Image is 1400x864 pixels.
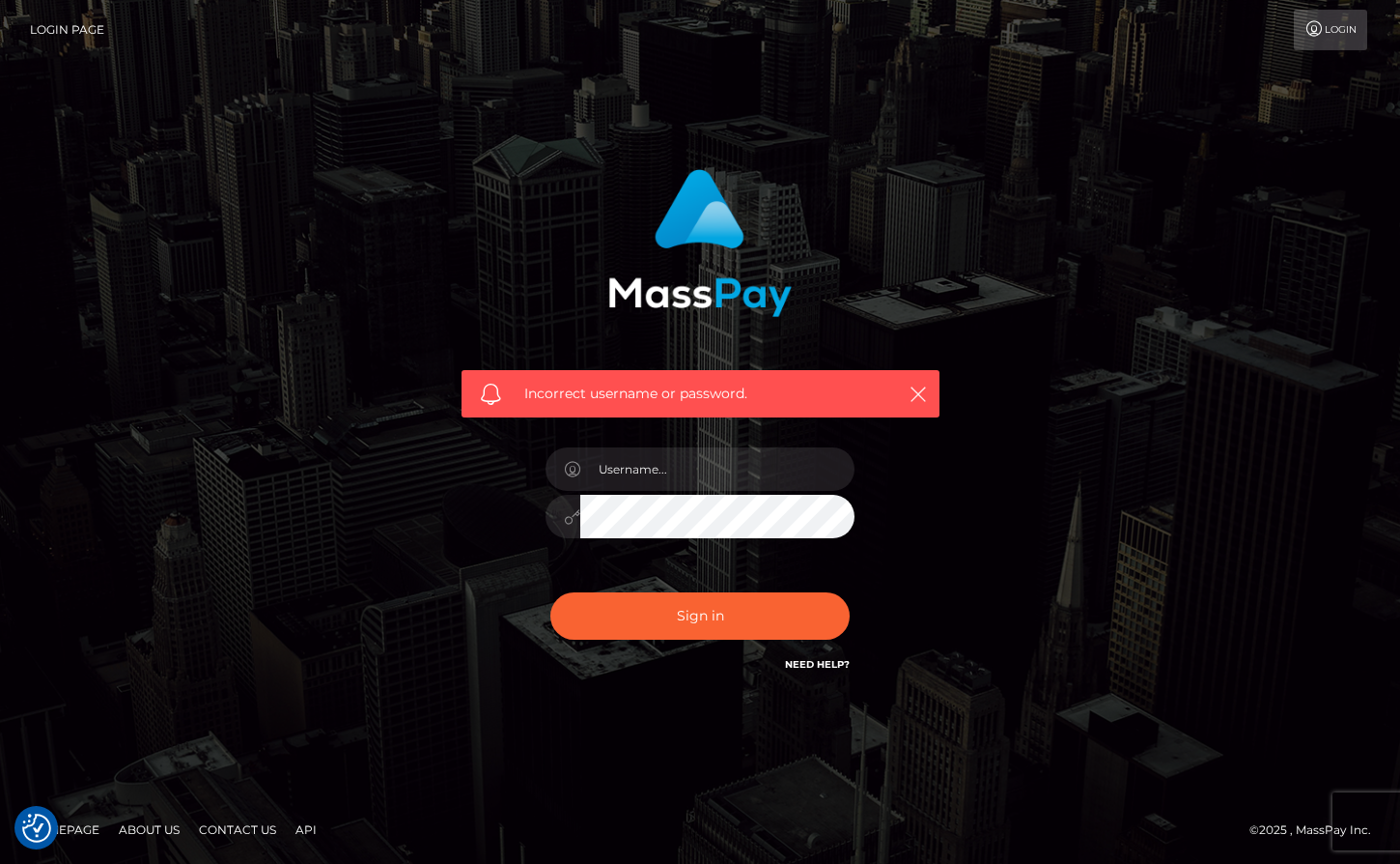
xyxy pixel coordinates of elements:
[550,592,850,640] button: Sign in
[22,814,51,843] button: Consent Preferences
[785,658,850,671] a: Need Help?
[580,447,854,491] input: Username...
[111,815,187,845] a: About Us
[288,815,324,845] a: API
[30,10,104,50] a: Login Page
[21,815,107,845] a: Homepage
[608,169,792,317] img: MassPay Login
[22,814,51,843] img: Revisit consent button
[524,384,877,404] span: Incorrect username or password.
[1294,10,1367,50] a: Login
[191,815,284,845] a: Contact Us
[1249,820,1386,841] div: © 2025 , MassPay Inc.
